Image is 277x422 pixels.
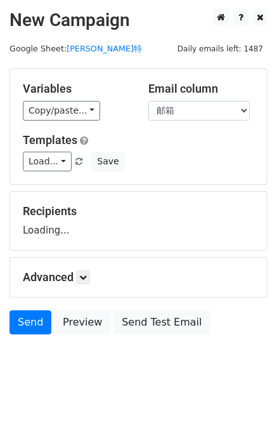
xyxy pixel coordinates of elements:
a: Send [10,310,51,334]
a: Load... [23,152,72,171]
span: Daily emails left: 1487 [173,42,267,56]
h5: Advanced [23,270,254,284]
h5: Variables [23,82,129,96]
button: Save [91,152,124,171]
h2: New Campaign [10,10,267,31]
div: Loading... [23,204,254,237]
a: Preview [55,310,110,334]
small: Google Sheet: [10,44,142,53]
a: Copy/paste... [23,101,100,121]
h5: Recipients [23,204,254,218]
a: Send Test Email [113,310,210,334]
a: Daily emails left: 1487 [173,44,267,53]
a: [PERSON_NAME]特 [67,44,142,53]
h5: Email column [148,82,255,96]
a: Templates [23,133,77,147]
